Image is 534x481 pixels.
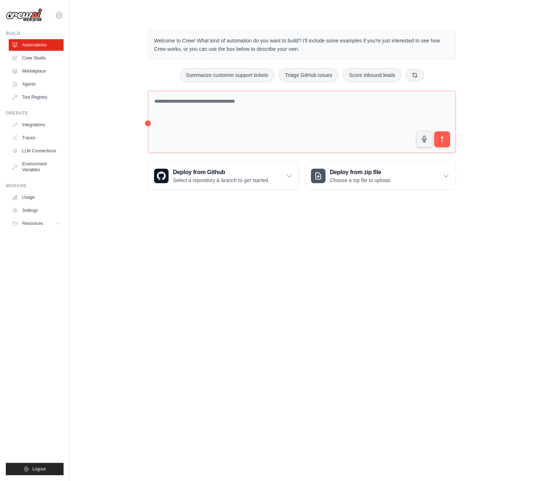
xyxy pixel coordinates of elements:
[180,68,274,82] button: Summarize customer support tickets
[173,168,269,177] h3: Deploy from Github
[9,78,64,90] a: Agents
[9,145,64,157] a: LLM Connections
[22,221,43,226] span: Resources
[6,183,64,189] div: Manage
[9,158,64,176] a: Environment Variables
[9,39,64,51] a: Automations
[32,466,46,472] span: Logout
[343,68,401,82] button: Score inbound leads
[330,177,391,184] p: Choose a zip file to upload.
[9,132,64,144] a: Traces
[154,37,450,53] p: Welcome to Crew! What kind of automation do you want to build? I'll include some examples if you'...
[9,119,64,131] a: Integrations
[9,91,64,103] a: Tool Registry
[173,177,269,184] p: Select a repository & branch to get started.
[6,8,42,22] img: Logo
[9,65,64,77] a: Marketplace
[279,68,338,82] button: Triage GitHub issues
[9,218,64,229] button: Resources
[6,110,64,116] div: Operate
[6,30,64,36] div: Build
[9,205,64,216] a: Settings
[6,463,64,475] button: Logout
[330,168,391,177] h3: Deploy from zip file
[9,52,64,64] a: Crew Studio
[9,192,64,203] a: Usage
